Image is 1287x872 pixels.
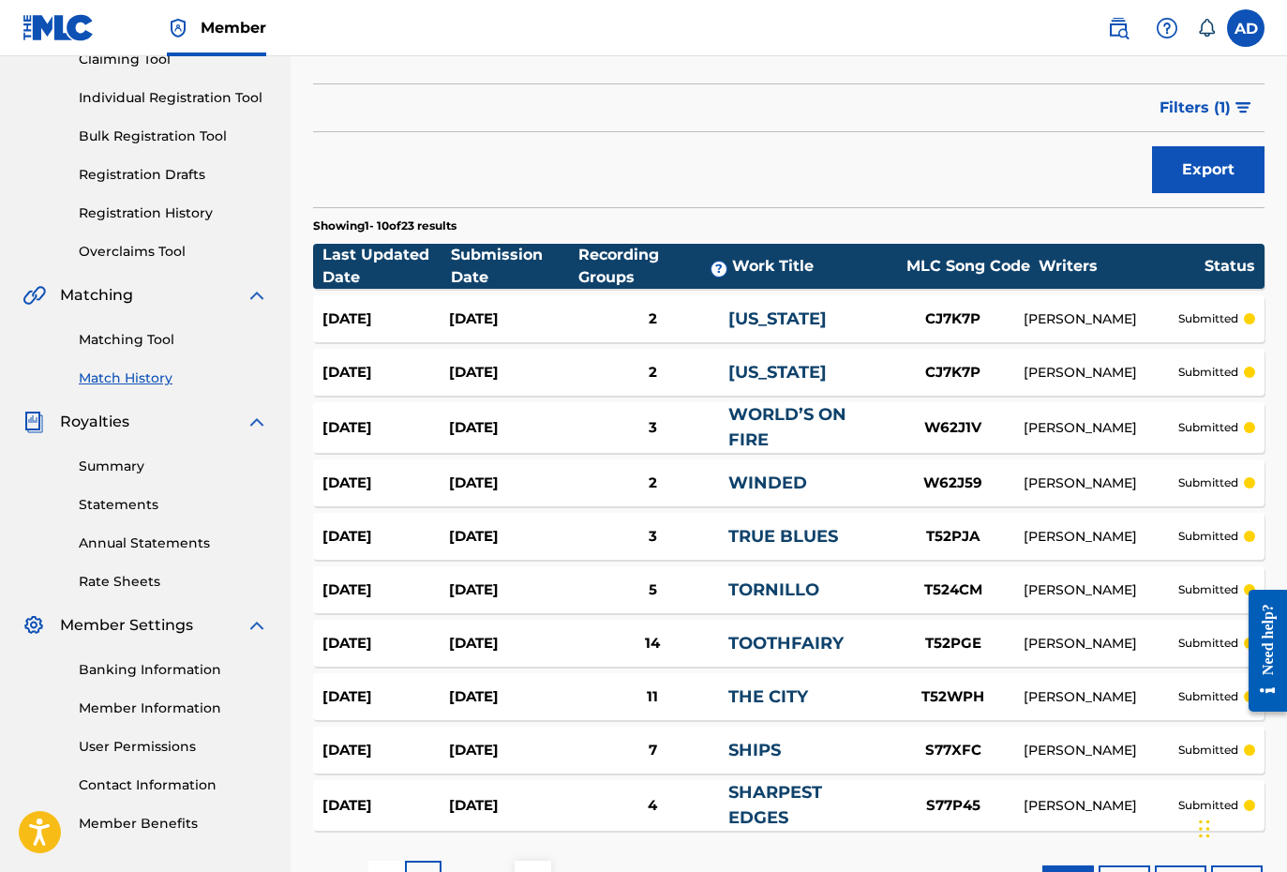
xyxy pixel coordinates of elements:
[60,284,133,307] span: Matching
[1197,19,1216,38] div: Notifications
[1205,255,1255,278] div: Status
[576,686,728,708] div: 11
[1024,418,1178,438] div: [PERSON_NAME]
[451,244,579,289] div: Submission Date
[1024,527,1178,547] div: [PERSON_NAME]
[883,308,1024,330] div: CJ7K7P
[322,362,449,383] div: [DATE]
[449,579,576,601] div: [DATE]
[22,411,45,433] img: Royalties
[79,495,268,515] a: Statements
[449,417,576,439] div: [DATE]
[322,740,449,761] div: [DATE]
[728,579,819,600] a: TORNILLO
[728,308,827,329] a: [US_STATE]
[167,17,189,39] img: Top Rightsholder
[1178,474,1238,491] p: submitted
[728,404,846,450] a: WORLD’S ON FIRE
[1148,84,1265,131] button: Filters (1)
[1199,801,1210,857] div: Drag
[883,526,1024,548] div: T52PJA
[22,284,46,307] img: Matching
[22,14,95,41] img: MLC Logo
[883,473,1024,494] div: W62J59
[246,614,268,637] img: expand
[576,633,728,654] div: 14
[728,362,827,383] a: [US_STATE]
[728,740,781,760] a: SHIPS
[79,660,268,680] a: Banking Information
[1148,9,1186,47] div: Help
[1024,634,1178,654] div: [PERSON_NAME]
[322,686,449,708] div: [DATE]
[322,795,449,817] div: [DATE]
[883,795,1024,817] div: S77P45
[246,411,268,433] img: expand
[576,579,728,601] div: 5
[1178,310,1238,327] p: submitted
[449,686,576,708] div: [DATE]
[79,814,268,834] a: Member Benefits
[322,473,449,494] div: [DATE]
[79,242,268,262] a: Overclaims Tool
[322,417,449,439] div: [DATE]
[576,362,728,383] div: 2
[1227,9,1265,47] div: User Menu
[449,308,576,330] div: [DATE]
[1024,687,1178,707] div: [PERSON_NAME]
[1235,102,1251,113] img: filter
[322,579,449,601] div: [DATE]
[79,368,268,388] a: Match History
[1024,474,1178,493] div: [PERSON_NAME]
[728,686,808,707] a: THE CITY
[60,614,193,637] span: Member Settings
[322,244,451,289] div: Last Updated Date
[883,740,1024,761] div: S77XFC
[322,526,449,548] div: [DATE]
[313,218,456,234] p: Showing 1 - 10 of 23 results
[883,633,1024,654] div: T52PGE
[246,284,268,307] img: expand
[1100,9,1137,47] a: Public Search
[79,50,268,69] a: Claiming Tool
[449,740,576,761] div: [DATE]
[1024,741,1178,760] div: [PERSON_NAME]
[449,526,576,548] div: [DATE]
[22,614,45,637] img: Member Settings
[728,633,844,654] a: TOOTHFAIRY
[449,362,576,383] div: [DATE]
[883,362,1024,383] div: CJ7K7P
[576,526,728,548] div: 3
[449,473,576,494] div: [DATE]
[79,572,268,592] a: Rate Sheets
[576,308,728,330] div: 2
[883,579,1024,601] div: T524CM
[1024,580,1178,600] div: [PERSON_NAME]
[1178,742,1238,759] p: submitted
[1178,635,1238,652] p: submitted
[1156,17,1178,39] img: help
[79,775,268,795] a: Contact Information
[576,417,728,439] div: 3
[201,17,266,38] span: Member
[1178,688,1238,705] p: submitted
[1152,146,1265,193] button: Export
[728,782,822,828] a: SHARPEST EDGES
[60,411,129,433] span: Royalties
[898,255,1039,278] div: MLC Song Code
[576,473,728,494] div: 2
[883,417,1024,439] div: W62J1V
[1160,97,1231,119] span: Filters ( 1 )
[1193,782,1287,872] iframe: Chat Widget
[449,633,576,654] div: [DATE]
[79,457,268,476] a: Summary
[711,262,726,277] span: ?
[79,699,268,718] a: Member Information
[449,795,576,817] div: [DATE]
[322,308,449,330] div: [DATE]
[1178,528,1238,545] p: submitted
[728,473,807,493] a: WINDED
